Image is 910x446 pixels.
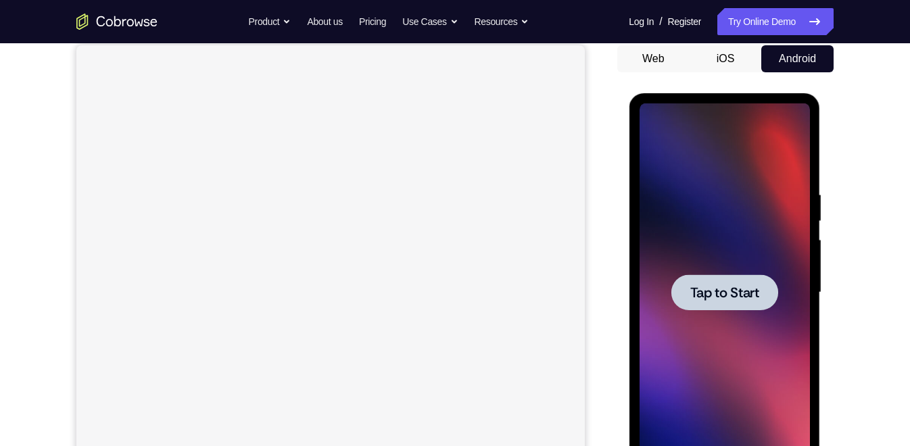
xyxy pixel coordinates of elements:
[61,193,130,206] span: Tap to Start
[475,8,529,35] button: Resources
[249,8,291,35] button: Product
[76,14,158,30] a: Go to the home page
[690,45,762,72] button: iOS
[761,45,834,72] button: Android
[402,8,458,35] button: Use Cases
[629,8,654,35] a: Log In
[668,8,701,35] a: Register
[659,14,662,30] span: /
[717,8,834,35] a: Try Online Demo
[617,45,690,72] button: Web
[359,8,386,35] a: Pricing
[42,181,149,217] button: Tap to Start
[307,8,342,35] a: About us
